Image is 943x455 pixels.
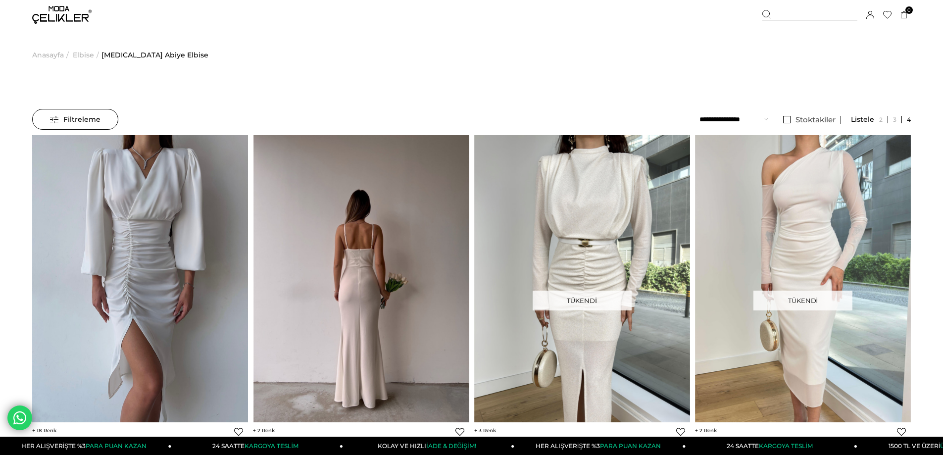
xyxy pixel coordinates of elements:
span: 3 [474,427,496,434]
a: Favorilere Ekle [897,427,906,436]
a: KOLAY VE HIZLIİADE & DEĞİŞİM! [343,437,514,455]
a: 24 SAATTEKARGOYA TESLİM [686,437,857,455]
img: Saten Midi Önden Büzgülü Ve Yırtmaçlı Christina Kadın Beyaz Elbise 22K000547 [32,135,248,422]
span: İADE & DEĞİŞİM! [426,442,476,450]
a: 0 [900,11,908,19]
a: HER ALIŞVERİŞTE %3PARA PUAN KAZAN [514,437,686,455]
a: Anasayfa [32,30,64,80]
img: logo [32,6,92,24]
span: Stoktakiler [795,115,836,124]
span: PARA PUAN KAZAN [600,442,661,450]
span: 2 [695,427,717,434]
a: Elbise [73,30,94,80]
img: Uzun Kol Omuz Vatkalı Beli Kemerli Drapeli Alysa Beyaz Kadın Elbise 25K233 [474,135,690,422]
li: > [73,30,101,80]
span: KARGOYA TESLİM [759,442,812,450]
a: Favorilere Ekle [234,427,243,436]
span: Filtreleme [50,109,100,129]
a: Favorilere Ekle [676,427,685,436]
a: Favorilere Ekle [455,427,464,436]
span: PARA PUAN KAZAN [86,442,147,450]
a: Stoktakiler [778,116,841,124]
span: KARGOYA TESLİM [245,442,298,450]
img: Tek Kol Beli Drape Detaylı Judson Kadın Beyaz Elbise 24k000102 [695,135,911,422]
span: 2 [253,427,275,434]
span: 0 [905,6,913,14]
a: [MEDICAL_DATA] Abiye Elbise [101,30,208,80]
span: 18 [32,427,56,434]
a: 24 SAATTEKARGOYA TESLİM [172,437,343,455]
li: > [32,30,71,80]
